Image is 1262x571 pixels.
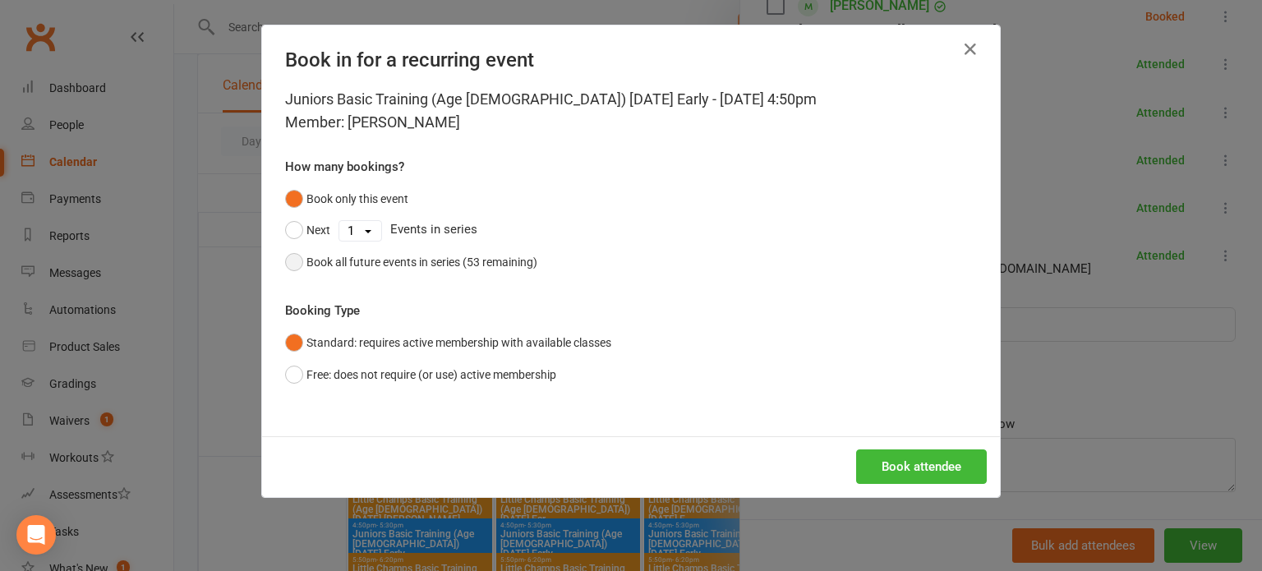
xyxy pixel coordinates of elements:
button: Standard: requires active membership with available classes [285,327,611,358]
div: Events in series [285,214,977,246]
button: Free: does not require (or use) active membership [285,359,556,390]
button: Book attendee [856,449,987,484]
label: How many bookings? [285,157,404,177]
label: Booking Type [285,301,360,320]
h4: Book in for a recurring event [285,48,977,71]
button: Book only this event [285,183,408,214]
button: Close [957,36,983,62]
div: Open Intercom Messenger [16,515,56,555]
div: Book all future events in series (53 remaining) [306,253,537,271]
button: Book all future events in series (53 remaining) [285,246,537,278]
button: Next [285,214,330,246]
div: Juniors Basic Training (Age [DEMOGRAPHIC_DATA]) [DATE] Early - [DATE] 4:50pm Member: [PERSON_NAME] [285,88,977,134]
